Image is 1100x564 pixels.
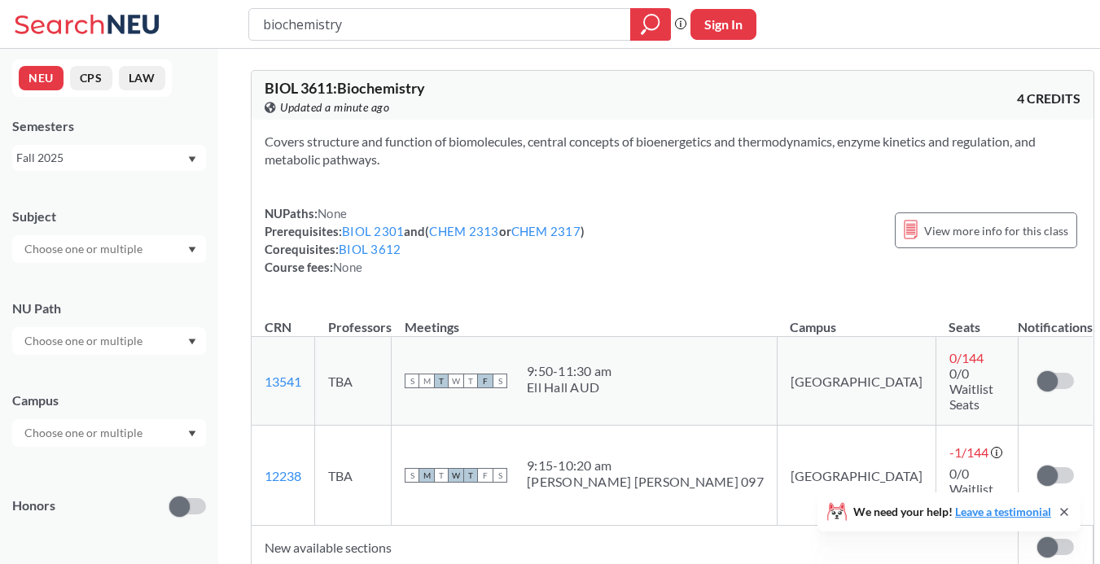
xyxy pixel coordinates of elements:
td: TBA [315,426,392,526]
span: S [405,468,419,483]
span: S [493,468,507,483]
div: CRN [265,318,291,336]
button: NEU [19,66,64,90]
a: BIOL 3612 [339,242,401,256]
div: Fall 2025 [16,149,186,167]
span: 0/0 Waitlist Seats [949,365,993,412]
td: [GEOGRAPHIC_DATA] [777,426,936,526]
svg: Dropdown arrow [188,156,196,163]
div: NU Path [12,299,206,317]
div: Ell Hall AUD [527,379,611,396]
input: Choose one or multiple [16,423,153,443]
a: BIOL 2301 [342,224,404,238]
span: T [463,374,478,388]
span: Updated a minute ago [280,98,389,116]
div: [PERSON_NAME] [PERSON_NAME] 097 [527,474,764,490]
div: Dropdown arrow [12,327,206,355]
th: Notifications [1018,302,1093,337]
span: View more info for this class [924,221,1068,241]
div: Subject [12,208,206,225]
span: M [419,468,434,483]
span: W [449,468,463,483]
span: T [434,374,449,388]
input: Choose one or multiple [16,331,153,351]
span: T [463,468,478,483]
th: Meetings [392,302,778,337]
span: We need your help! [853,506,1051,518]
span: None [318,206,347,221]
span: S [493,374,507,388]
svg: Dropdown arrow [188,339,196,345]
input: Class, professor, course number, "phrase" [261,11,619,38]
a: Leave a testimonial [955,505,1051,518]
div: Dropdown arrow [12,419,206,447]
span: None [333,260,362,274]
span: M [419,374,434,388]
span: F [478,374,493,388]
th: Campus [777,302,936,337]
span: 4 CREDITS [1017,90,1080,107]
button: LAW [119,66,165,90]
div: 9:15 - 10:20 am [527,457,764,474]
a: CHEM 2313 [429,224,498,238]
a: 13541 [265,374,301,389]
svg: Dropdown arrow [188,247,196,253]
div: Semesters [12,117,206,135]
div: Campus [12,391,206,409]
td: TBA [315,337,392,426]
section: Covers structure and function of biomolecules, central concepts of bioenergetics and thermodynami... [265,133,1080,168]
div: NUPaths: Prerequisites: and ( or ) Corequisites: Course fees: [265,204,585,276]
svg: Dropdown arrow [188,431,196,437]
input: Choose one or multiple [16,239,153,259]
span: W [449,374,463,388]
span: 0 / 144 [949,350,984,365]
a: CHEM 2317 [511,224,581,238]
span: T [434,468,449,483]
div: magnifying glass [630,8,671,41]
div: Dropdown arrow [12,235,206,263]
svg: magnifying glass [641,13,660,36]
span: S [405,374,419,388]
a: 12238 [265,468,301,483]
div: 9:50 - 11:30 am [527,363,611,379]
div: Fall 2025Dropdown arrow [12,145,206,171]
span: -1 / 144 [949,444,988,460]
p: Honors [12,496,55,515]
span: F [478,468,493,483]
th: Professors [315,302,392,337]
span: 0/0 Waitlist Seats [949,466,993,512]
button: Sign In [690,9,756,40]
th: Seats [936,302,1018,337]
td: [GEOGRAPHIC_DATA] [777,337,936,426]
button: CPS [70,66,112,90]
span: BIOL 3611 : Biochemistry [265,79,425,97]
